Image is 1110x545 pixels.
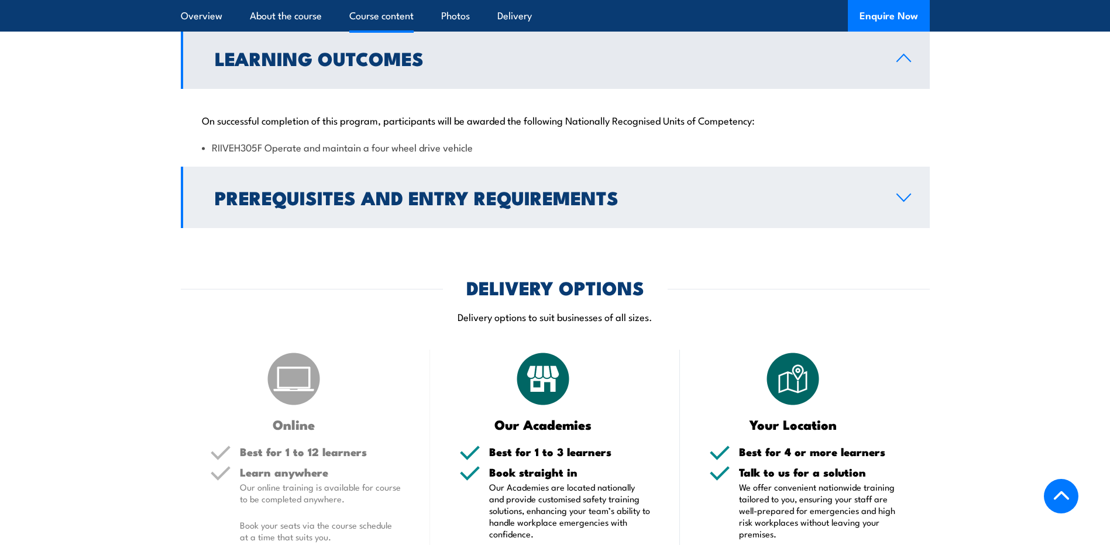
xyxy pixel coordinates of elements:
p: Book your seats via the course schedule at a time that suits you. [240,519,401,543]
h5: Book straight in [489,467,651,478]
h5: Best for 1 to 12 learners [240,446,401,457]
h2: DELIVERY OPTIONS [466,279,644,295]
p: Delivery options to suit businesses of all sizes. [181,310,930,323]
li: RIIVEH305F Operate and maintain a four wheel drive vehicle [202,140,909,154]
h3: Online [210,418,378,431]
h2: Prerequisites and Entry Requirements [215,189,878,205]
h3: Our Academies [459,418,627,431]
h5: Best for 4 or more learners [739,446,901,457]
a: Prerequisites and Entry Requirements [181,167,930,228]
h2: Learning Outcomes [215,50,878,66]
p: We offer convenient nationwide training tailored to you, ensuring your staff are well-prepared fo... [739,481,901,540]
p: On successful completion of this program, participants will be awarded the following Nationally R... [202,114,909,126]
a: Learning Outcomes [181,27,930,89]
h5: Learn anywhere [240,467,401,478]
p: Our online training is available for course to be completed anywhere. [240,481,401,505]
h3: Your Location [709,418,877,431]
h5: Best for 1 to 3 learners [489,446,651,457]
p: Our Academies are located nationally and provide customised safety training solutions, enhancing ... [489,481,651,540]
h5: Talk to us for a solution [739,467,901,478]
